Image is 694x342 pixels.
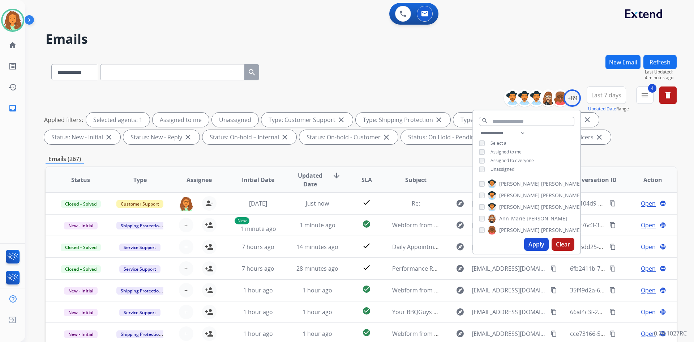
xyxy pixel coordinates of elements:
[249,199,267,207] span: [DATE]
[636,86,654,104] button: 4
[472,308,546,316] span: [EMAIL_ADDRESS][DOMAIN_NAME]
[456,286,464,295] mat-icon: explore
[570,308,679,316] span: 66af4c3f-2eec-4c64-b164-4a04e1abb2d1
[280,133,289,142] mat-icon: close
[240,225,276,233] span: 1 minute ago
[361,176,372,184] span: SLA
[570,265,678,273] span: 6fb2411b-7e01-42ec-bf33-43875c26c782
[660,200,666,207] mat-icon: language
[490,140,509,146] span: Select all
[609,200,616,207] mat-icon: content_copy
[490,149,522,155] span: Assigned to me
[453,113,525,127] div: Type: Reguard CS
[242,265,274,273] span: 7 hours ago
[641,199,656,208] span: Open
[609,222,616,228] mat-icon: content_copy
[303,330,332,338] span: 1 hour ago
[61,265,101,273] span: Closed – Solved
[527,215,567,222] span: [PERSON_NAME]
[8,62,17,71] mat-icon: list_alt
[660,287,666,294] mat-icon: language
[551,265,557,272] mat-icon: content_copy
[119,309,160,316] span: Service Support
[242,176,274,184] span: Initial Date
[456,221,464,229] mat-icon: explore
[472,199,546,208] span: [EMAIL_ADDRESS][DOMAIN_NAME]
[303,286,332,294] span: 1 hour ago
[86,113,150,127] div: Selected agents: 1
[551,330,557,337] mat-icon: content_copy
[595,133,604,142] mat-icon: close
[116,200,163,208] span: Customer Support
[306,199,329,207] span: Just now
[8,104,17,113] mat-icon: inbox
[541,192,582,199] span: [PERSON_NAME]
[243,330,273,338] span: 1 hour ago
[184,329,188,338] span: +
[184,264,188,273] span: +
[609,330,616,337] mat-icon: content_copy
[541,180,582,187] span: [PERSON_NAME]
[456,199,464,208] mat-icon: explore
[481,117,488,124] mat-icon: search
[46,155,84,164] p: Emails (267)
[61,200,101,208] span: Closed – Solved
[541,203,582,211] span: [PERSON_NAME]
[44,115,83,124] p: Applied filters:
[587,86,626,104] button: Last 7 days
[654,329,687,338] p: 0.20.1027RC
[456,242,464,251] mat-icon: explore
[294,171,327,189] span: Updated Date
[184,308,188,316] span: +
[46,32,677,46] h2: Emails
[362,220,371,228] mat-icon: check_circle
[362,285,371,294] mat-icon: check_circle
[362,307,371,315] mat-icon: check_circle
[179,326,193,341] button: +
[490,157,534,164] span: Assigned to everyone
[64,222,98,229] span: New - Initial
[44,130,120,144] div: Status: New - Initial
[71,176,90,184] span: Status
[179,240,193,254] button: +
[184,286,188,295] span: +
[617,167,677,193] th: Action
[564,89,581,107] div: +89
[401,130,511,144] div: Status: On Hold - Pending Parts
[153,113,209,127] div: Assigned to me
[456,329,464,338] mat-icon: explore
[235,217,249,224] p: New
[490,166,514,172] span: Unassigned
[643,55,677,69] button: Refresh
[405,176,427,184] span: Subject
[362,328,371,337] mat-icon: check_circle
[499,192,540,199] span: [PERSON_NAME]
[541,227,582,234] span: [PERSON_NAME]
[472,242,546,251] span: [EMAIL_ADDRESS][DOMAIN_NAME]
[641,91,649,100] mat-icon: menu
[412,199,420,207] span: Re:
[242,243,274,251] span: 7 hours ago
[205,242,214,251] mat-icon: person_add
[64,309,98,316] span: New - Initial
[116,330,166,338] span: Shipping Protection
[3,10,23,30] img: avatar
[205,286,214,295] mat-icon: person_add
[119,265,160,273] span: Service Support
[660,265,666,272] mat-icon: language
[609,309,616,315] mat-icon: content_copy
[645,69,677,75] span: Last Updated:
[8,83,17,92] mat-icon: history
[591,94,621,97] span: Last 7 days
[362,198,371,207] mat-icon: check
[179,283,193,297] button: +
[123,130,200,144] div: Status: New - Reply
[184,221,188,229] span: +
[179,196,193,211] img: agent-avatar
[434,115,443,124] mat-icon: close
[499,227,540,234] span: [PERSON_NAME]
[499,180,540,187] span: [PERSON_NAME]
[641,242,656,251] span: Open
[299,130,398,144] div: Status: On-hold - Customer
[392,243,521,251] span: Daily Appointment Report for Extend on [DATE]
